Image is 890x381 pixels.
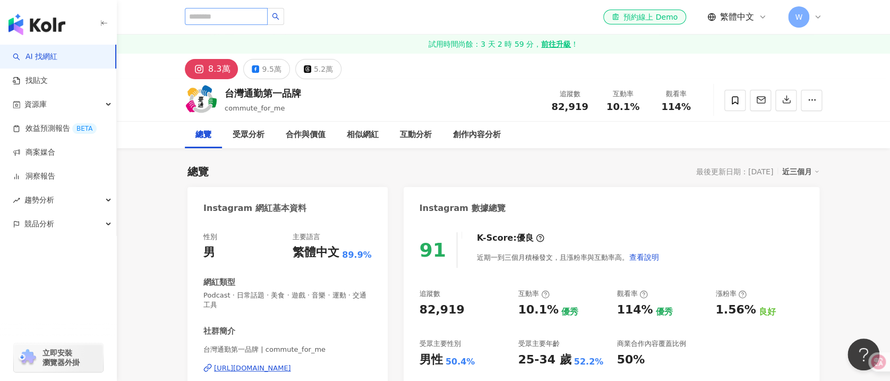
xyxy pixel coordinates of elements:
[208,62,230,77] div: 8.3萬
[603,89,643,99] div: 互動率
[203,277,235,288] div: 網紅類型
[187,164,209,179] div: 總覽
[617,352,645,368] div: 50%
[420,239,446,261] div: 91
[420,352,443,368] div: 男性
[203,345,372,354] span: 台灣通勤第一品牌 | commute_for_me
[203,363,372,373] a: [URL][DOMAIN_NAME]
[518,302,558,318] div: 10.1%
[13,123,97,134] a: 效益預測報告BETA
[314,62,333,77] div: 5.2萬
[24,212,54,236] span: 競品分析
[656,89,696,99] div: 觀看率
[551,101,588,112] span: 82,919
[795,11,802,23] span: W
[347,129,379,141] div: 相似網紅
[203,244,215,261] div: 男
[185,84,217,116] img: KOL Avatar
[518,289,549,299] div: 互動率
[477,247,660,268] div: 近期一到三個月積極發文，且漲粉率與互動率高。
[400,129,432,141] div: 互動分析
[629,247,660,268] button: 查看說明
[13,52,57,62] a: searchAI 找網紅
[617,289,648,299] div: 觀看率
[243,59,289,79] button: 9.5萬
[262,62,281,77] div: 9.5萬
[661,101,691,112] span: 114%
[477,232,544,244] div: K-Score :
[295,59,341,79] button: 5.2萬
[342,249,372,261] span: 89.9%
[518,339,559,349] div: 受眾主要年齡
[225,104,285,112] span: commute_for_me
[13,171,55,182] a: 洞察報告
[185,59,238,79] button: 8.3萬
[293,244,339,261] div: 繁體中文
[541,39,571,49] strong: 前往升級
[233,129,264,141] div: 受眾分析
[446,356,475,368] div: 50.4%
[696,167,773,176] div: 最後更新日期：[DATE]
[225,87,301,100] div: 台灣通勤第一品牌
[550,89,590,99] div: 追蹤數
[420,302,465,318] div: 82,919
[517,232,534,244] div: 優良
[203,202,306,214] div: Instagram 網紅基本資料
[561,306,578,318] div: 優秀
[848,338,879,370] iframe: Help Scout Beacon - Open
[42,348,80,367] span: 立即安裝 瀏覽器外掛
[518,352,571,368] div: 25-34 歲
[758,306,775,318] div: 良好
[13,75,48,86] a: 找貼文
[606,101,639,112] span: 10.1%
[13,147,55,158] a: 商案媒合
[14,343,103,372] a: chrome extension立即安裝 瀏覽器外掛
[617,302,653,318] div: 114%
[420,339,461,349] div: 受眾主要性別
[617,339,686,349] div: 商業合作內容覆蓋比例
[8,14,65,35] img: logo
[453,129,501,141] div: 創作內容分析
[203,232,217,242] div: 性別
[13,197,20,204] span: rise
[420,202,506,214] div: Instagram 數據總覽
[574,356,604,368] div: 52.2%
[24,92,47,116] span: 資源庫
[420,289,440,299] div: 追蹤數
[214,363,291,373] div: [URL][DOMAIN_NAME]
[715,289,747,299] div: 漲粉率
[612,12,678,22] div: 預約線上 Demo
[715,302,756,318] div: 1.56%
[286,129,326,141] div: 合作與價值
[117,35,890,54] a: 試用時間尚餘：3 天 2 時 59 分，前往升級！
[195,129,211,141] div: 總覽
[24,188,54,212] span: 趨勢分析
[603,10,686,24] a: 預約線上 Demo
[203,291,372,310] span: Podcast · 日常話題 · 美食 · 遊戲 · 音樂 · 運動 · 交通工具
[629,253,659,261] span: 查看說明
[293,232,320,242] div: 主要語言
[720,11,754,23] span: 繁體中文
[655,306,672,318] div: 優秀
[782,165,819,179] div: 近三個月
[17,349,38,366] img: chrome extension
[272,13,279,20] span: search
[203,326,235,337] div: 社群簡介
